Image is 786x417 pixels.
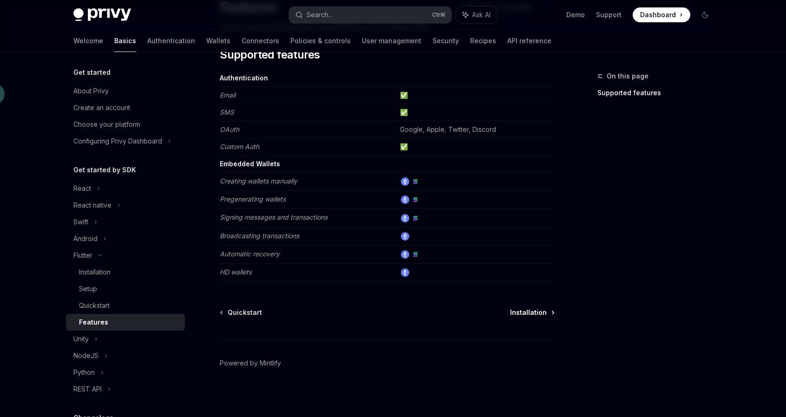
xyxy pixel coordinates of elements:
[66,99,185,116] a: Create an account
[66,83,185,99] a: About Privy
[66,280,185,297] a: Setup
[220,125,239,133] em: OAuth
[73,30,103,52] a: Welcome
[396,87,555,104] td: ✅
[401,177,409,186] img: ethereum.png
[607,71,648,82] span: On this page
[147,30,195,52] a: Authentication
[220,91,236,99] em: Email
[220,108,234,116] em: SMS
[73,119,140,130] div: Choose your platform
[73,233,98,244] div: Android
[401,268,409,277] img: ethereum.png
[396,138,555,156] td: ✅
[79,300,110,311] div: Quickstart
[472,10,491,20] span: Ask AI
[73,67,111,78] h5: Get started
[220,143,259,150] em: Custom Auth
[73,183,91,194] div: React
[290,30,351,52] a: Policies & controls
[411,214,419,222] img: solana.png
[401,214,409,222] img: ethereum.png
[73,102,130,113] div: Create an account
[510,308,547,317] span: Installation
[114,30,136,52] a: Basics
[362,30,421,52] a: User management
[220,74,268,82] strong: Authentication
[206,30,230,52] a: Wallets
[73,8,131,21] img: dark logo
[220,268,252,276] em: HD wallets
[566,10,585,20] a: Demo
[73,350,98,361] div: NodeJS
[640,10,676,20] span: Dashboard
[73,136,162,147] div: Configuring Privy Dashboard
[507,30,551,52] a: API reference
[698,7,713,22] button: Toggle dark mode
[510,308,554,317] a: Installation
[66,297,185,314] a: Quickstart
[456,7,497,23] button: Ask AI
[73,164,136,176] h5: Get started by SDK
[73,216,88,228] div: Swift
[411,195,419,204] img: solana.png
[220,47,320,62] span: Supported features
[307,9,333,20] div: Search...
[242,30,279,52] a: Connectors
[79,317,108,328] div: Features
[401,250,409,259] img: ethereum.png
[66,314,185,331] a: Features
[432,11,446,19] span: Ctrl K
[73,333,89,345] div: Unity
[228,308,262,317] span: Quickstart
[401,232,409,241] img: ethereum.png
[411,250,419,259] img: solana.png
[220,160,280,168] strong: Embedded Wallets
[633,7,690,22] a: Dashboard
[411,177,419,186] img: solana.png
[221,308,262,317] a: Quickstart
[220,195,286,203] em: Pregenerating wallets
[220,177,297,185] em: Creating wallets manually
[220,358,281,368] a: Powered by Mintlify
[401,195,409,204] img: ethereum.png
[220,213,327,221] em: Signing messages and transactions
[73,85,109,97] div: About Privy
[220,232,299,240] em: Broadcasting transactions
[396,121,555,138] td: Google, Apple, Twitter, Discord
[73,250,92,261] div: Flutter
[396,104,555,121] td: ✅
[79,267,111,278] div: Installation
[596,10,622,20] a: Support
[470,30,496,52] a: Recipes
[73,367,95,378] div: Python
[73,384,102,395] div: REST API
[66,116,185,133] a: Choose your platform
[73,200,111,211] div: React native
[220,250,280,258] em: Automatic recovery
[597,85,720,100] a: Supported features
[289,7,452,23] button: Search...CtrlK
[66,264,185,280] a: Installation
[432,30,459,52] a: Security
[79,283,97,294] div: Setup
